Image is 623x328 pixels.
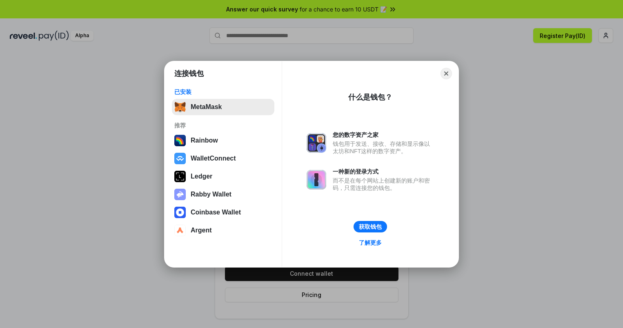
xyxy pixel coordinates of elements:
div: 推荐 [174,122,272,129]
a: 了解更多 [354,237,387,248]
img: svg+xml,%3Csvg%20xmlns%3D%22http%3A%2F%2Fwww.w3.org%2F2000%2Fsvg%22%20fill%3D%22none%22%20viewBox... [307,133,326,153]
button: Rainbow [172,132,274,149]
button: WalletConnect [172,150,274,167]
div: Argent [191,227,212,234]
div: 获取钱包 [359,223,382,230]
img: svg+xml,%3Csvg%20width%3D%22120%22%20height%3D%22120%22%20viewBox%3D%220%200%20120%20120%22%20fil... [174,135,186,146]
div: Coinbase Wallet [191,209,241,216]
button: 获取钱包 [354,221,387,232]
img: svg+xml,%3Csvg%20width%3D%2228%22%20height%3D%2228%22%20viewBox%3D%220%200%2028%2028%22%20fill%3D... [174,153,186,164]
button: Close [441,68,452,79]
div: MetaMask [191,103,222,111]
button: Coinbase Wallet [172,204,274,221]
img: svg+xml,%3Csvg%20fill%3D%22none%22%20height%3D%2233%22%20viewBox%3D%220%200%2035%2033%22%20width%... [174,101,186,113]
img: svg+xml,%3Csvg%20xmlns%3D%22http%3A%2F%2Fwww.w3.org%2F2000%2Fsvg%22%20fill%3D%22none%22%20viewBox... [307,170,326,190]
button: Ledger [172,168,274,185]
img: svg+xml,%3Csvg%20width%3D%2228%22%20height%3D%2228%22%20viewBox%3D%220%200%2028%2028%22%20fill%3D... [174,207,186,218]
button: Rabby Wallet [172,186,274,203]
img: svg+xml,%3Csvg%20xmlns%3D%22http%3A%2F%2Fwww.w3.org%2F2000%2Fsvg%22%20fill%3D%22none%22%20viewBox... [174,189,186,200]
div: 钱包用于发送、接收、存储和显示像以太坊和NFT这样的数字资产。 [333,140,434,155]
div: Ledger [191,173,212,180]
div: 一种新的登录方式 [333,168,434,175]
img: svg+xml,%3Csvg%20width%3D%2228%22%20height%3D%2228%22%20viewBox%3D%220%200%2028%2028%22%20fill%3D... [174,225,186,236]
button: Argent [172,222,274,239]
div: 您的数字资产之家 [333,131,434,138]
div: 已安装 [174,88,272,96]
div: 了解更多 [359,239,382,246]
div: 什么是钱包？ [348,92,392,102]
img: svg+xml,%3Csvg%20xmlns%3D%22http%3A%2F%2Fwww.w3.org%2F2000%2Fsvg%22%20width%3D%2228%22%20height%3... [174,171,186,182]
div: Rabby Wallet [191,191,231,198]
div: 而不是在每个网站上创建新的账户和密码，只需连接您的钱包。 [333,177,434,192]
h1: 连接钱包 [174,69,204,78]
div: WalletConnect [191,155,236,162]
div: Rainbow [191,137,218,144]
button: MetaMask [172,99,274,115]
